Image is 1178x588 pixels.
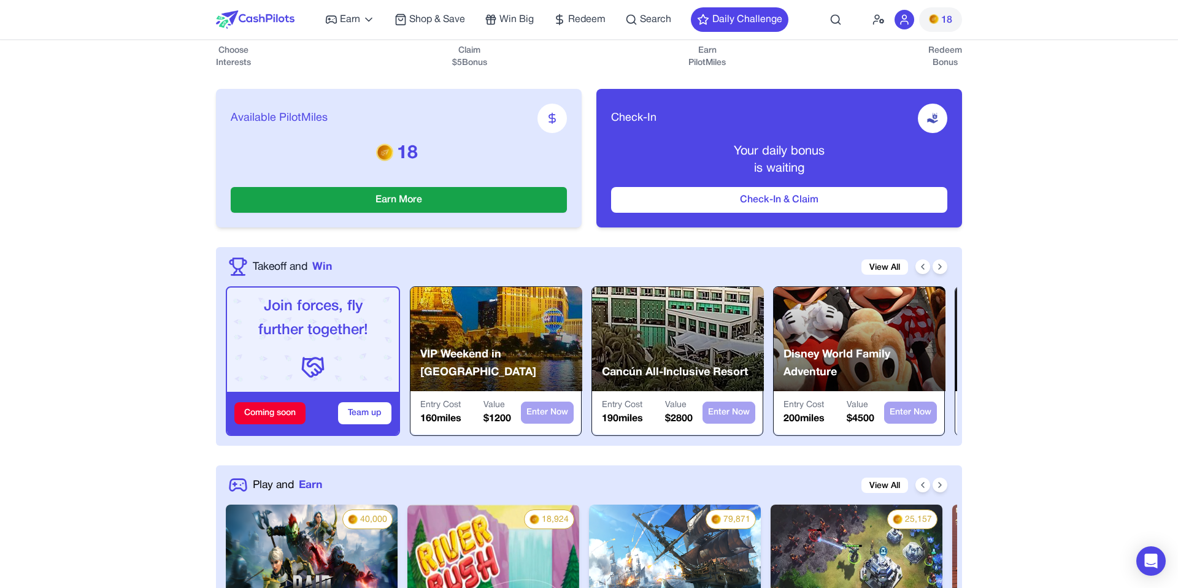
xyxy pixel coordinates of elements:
[553,12,606,27] a: Redeem
[568,12,606,27] span: Redeem
[754,163,804,174] span: is waiting
[325,12,375,27] a: Earn
[665,399,693,411] p: Value
[499,12,534,27] span: Win Big
[783,346,945,382] p: Disney World Family Adventure
[420,346,582,382] p: VIP Weekend in [GEOGRAPHIC_DATA]
[348,514,358,524] img: PMs
[340,12,360,27] span: Earn
[253,259,332,275] a: Takeoff andWin
[688,45,726,69] div: Earn PilotMiles
[409,12,465,27] span: Shop & Save
[395,12,465,27] a: Shop & Save
[216,45,250,69] div: Choose Interests
[723,514,750,526] span: 79,871
[452,45,487,69] div: Claim $ 5 Bonus
[253,477,322,493] a: Play andEarn
[611,187,947,213] button: Check-In & Claim
[231,143,567,165] p: 18
[919,7,962,32] button: PMs18
[529,514,539,524] img: PMs
[625,12,671,27] a: Search
[1136,546,1166,576] div: Open Intercom Messenger
[665,411,693,426] p: $ 2800
[611,143,947,160] p: Your daily bonus
[231,187,567,213] button: Earn More
[783,411,825,426] p: 200 miles
[483,399,511,411] p: Value
[611,110,656,127] span: Check-In
[253,259,307,275] span: Takeoff and
[884,402,937,424] button: Enter Now
[485,12,534,27] a: Win Big
[338,402,391,424] button: Team up
[640,12,671,27] span: Search
[231,110,328,127] span: Available PilotMiles
[299,477,322,493] span: Earn
[420,399,461,411] p: Entry Cost
[691,7,788,32] button: Daily Challenge
[521,402,574,424] button: Enter Now
[926,112,939,124] img: receive-dollar
[312,259,332,275] span: Win
[783,399,825,411] p: Entry Cost
[216,10,294,29] img: CashPilots Logo
[847,411,874,426] p: $ 4500
[542,514,569,526] span: 18,924
[360,514,387,526] span: 40,000
[420,411,461,426] p: 160 miles
[703,402,755,424] button: Enter Now
[602,399,643,411] p: Entry Cost
[905,514,932,526] span: 25,157
[861,478,908,493] a: View All
[602,364,748,381] p: Cancún All-Inclusive Resort
[376,143,393,161] img: PMs
[941,13,952,28] span: 18
[893,514,903,524] img: PMs
[602,411,643,426] p: 190 miles
[847,399,874,411] p: Value
[928,45,962,69] div: Redeem Bonus
[234,402,306,424] div: Coming soon
[253,477,294,493] span: Play and
[861,259,908,275] a: View All
[237,295,389,343] p: Join forces, fly further together!
[711,514,721,524] img: PMs
[929,14,939,24] img: PMs
[483,411,511,426] p: $ 1200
